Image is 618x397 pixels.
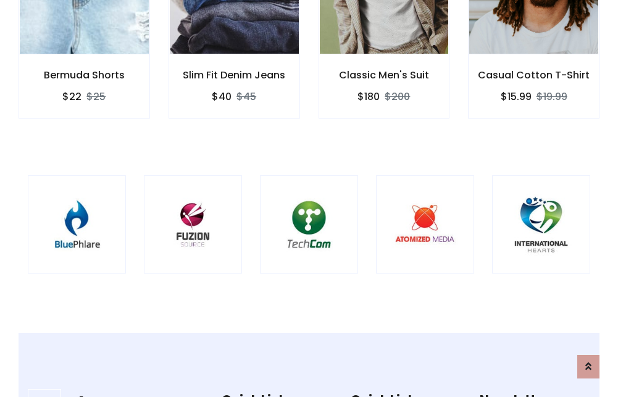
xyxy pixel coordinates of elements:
h6: Bermuda Shorts [19,69,149,81]
h6: Slim Fit Denim Jeans [169,69,299,81]
h6: $180 [357,91,380,102]
del: $19.99 [537,90,567,104]
del: $200 [385,90,410,104]
del: $25 [86,90,106,104]
del: $45 [236,90,256,104]
h6: $40 [212,91,232,102]
h6: Casual Cotton T-Shirt [469,69,599,81]
h6: $15.99 [501,91,532,102]
h6: $22 [62,91,81,102]
h6: Classic Men's Suit [319,69,449,81]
